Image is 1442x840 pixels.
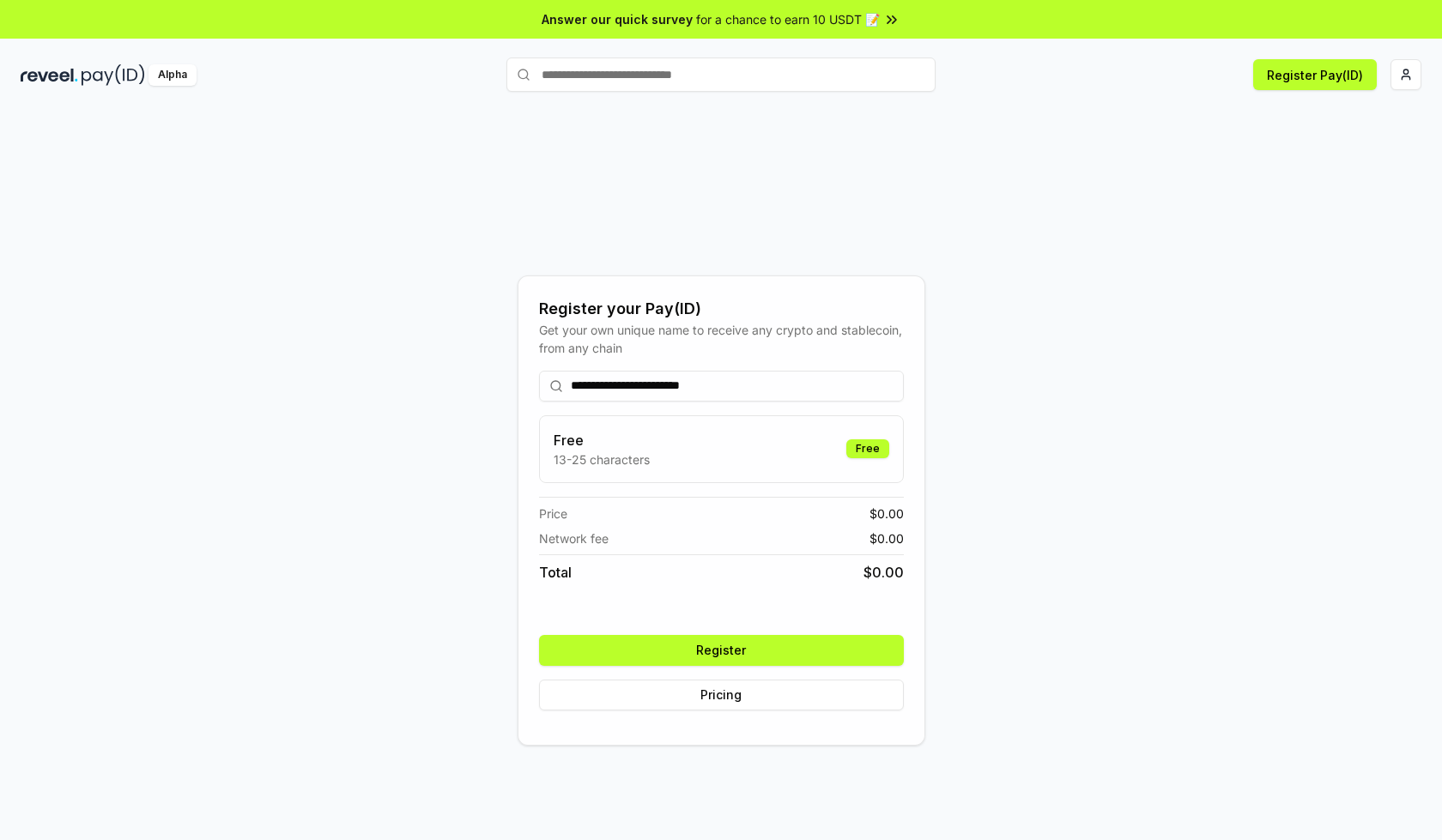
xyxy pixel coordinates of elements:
span: Total [539,562,572,583]
span: $ 0.00 [869,505,904,523]
div: Free [846,439,889,458]
button: Pricing [539,680,904,710]
span: Price [539,505,567,523]
span: $ 0.00 [869,529,904,547]
button: Register Pay(ID) [1253,59,1377,90]
span: Network fee [539,529,609,547]
span: $ 0.00 [863,562,904,583]
span: Answer our quick survey [542,10,693,28]
span: for a chance to earn 10 USDT 📝 [696,10,880,28]
div: Alpha [148,64,197,86]
img: reveel_dark [21,64,78,86]
h3: Free [554,430,650,450]
img: pay_id [82,64,145,86]
button: Register [539,635,904,666]
div: Register your Pay(ID) [539,297,904,321]
div: Get your own unique name to receive any crypto and stablecoin, from any chain [539,321,904,357]
p: 13-25 characters [554,450,650,468]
